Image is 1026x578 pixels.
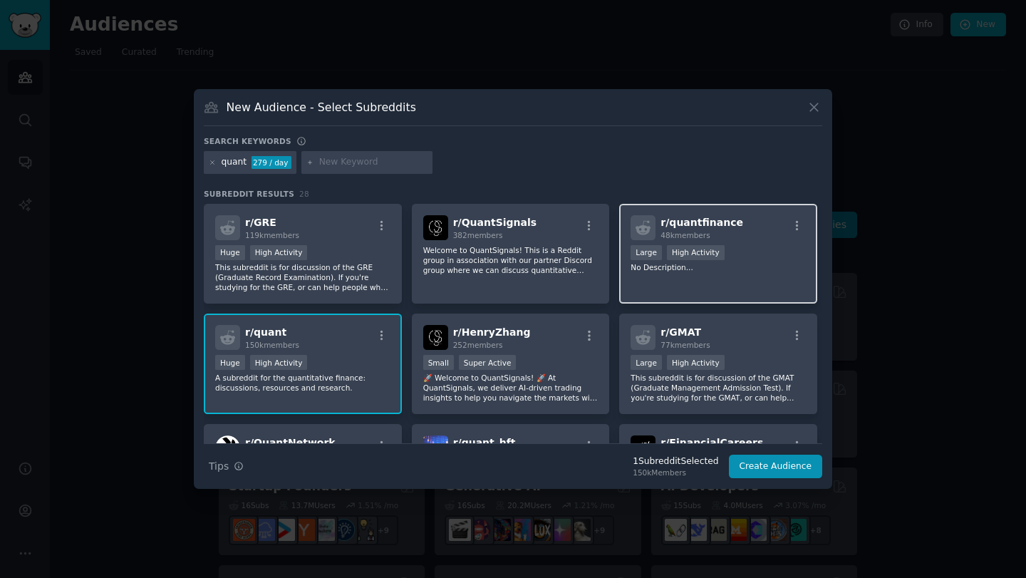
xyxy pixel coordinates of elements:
[209,459,229,474] span: Tips
[660,437,763,448] span: r/ FinancialCareers
[204,189,294,199] span: Subreddit Results
[423,215,448,240] img: QuantSignals
[423,373,598,403] p: 🚀 Welcome to QuantSignals! 🚀 At QuantSignals, we deliver AI-driven trading insights to help you n...
[660,341,710,349] span: 77k members
[631,245,662,260] div: Large
[633,455,718,468] div: 1 Subreddit Selected
[245,437,336,448] span: r/ QuantNetwork
[245,231,299,239] span: 119k members
[299,190,309,198] span: 28
[631,373,806,403] p: This subreddit is for discussion of the GMAT (Graduate Management Admission Test). If you're stud...
[319,156,427,169] input: New Keyword
[631,435,655,460] img: FinancialCareers
[250,355,308,370] div: High Activity
[729,455,823,479] button: Create Audience
[245,326,286,338] span: r/ quant
[459,355,517,370] div: Super Active
[252,156,291,169] div: 279 / day
[204,454,249,479] button: Tips
[660,231,710,239] span: 48k members
[453,217,537,228] span: r/ QuantSignals
[215,435,240,460] img: QuantNetwork
[222,156,247,169] div: quant
[215,262,390,292] p: This subreddit is for discussion of the GRE (Graduate Record Examination). If you're studying for...
[453,326,531,338] span: r/ HenryZhang
[423,245,598,275] p: Welcome to QuantSignals! This is a Reddit group in association with our partner Discord group whe...
[660,326,701,338] span: r/ GMAT
[423,325,448,350] img: HenryZhang
[667,245,725,260] div: High Activity
[453,437,516,448] span: r/ quant_hft
[453,231,503,239] span: 382 members
[631,355,662,370] div: Large
[423,355,454,370] div: Small
[453,341,503,349] span: 252 members
[215,245,245,260] div: Huge
[215,373,390,393] p: A subreddit for the quantitative finance: discussions, resources and research.
[245,341,299,349] span: 150k members
[250,245,308,260] div: High Activity
[245,217,276,228] span: r/ GRE
[227,100,416,115] h3: New Audience - Select Subreddits
[215,355,245,370] div: Huge
[660,217,743,228] span: r/ quantfinance
[667,355,725,370] div: High Activity
[631,262,806,272] p: No Description...
[423,435,448,460] img: quant_hft
[204,136,291,146] h3: Search keywords
[633,468,718,478] div: 150k Members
